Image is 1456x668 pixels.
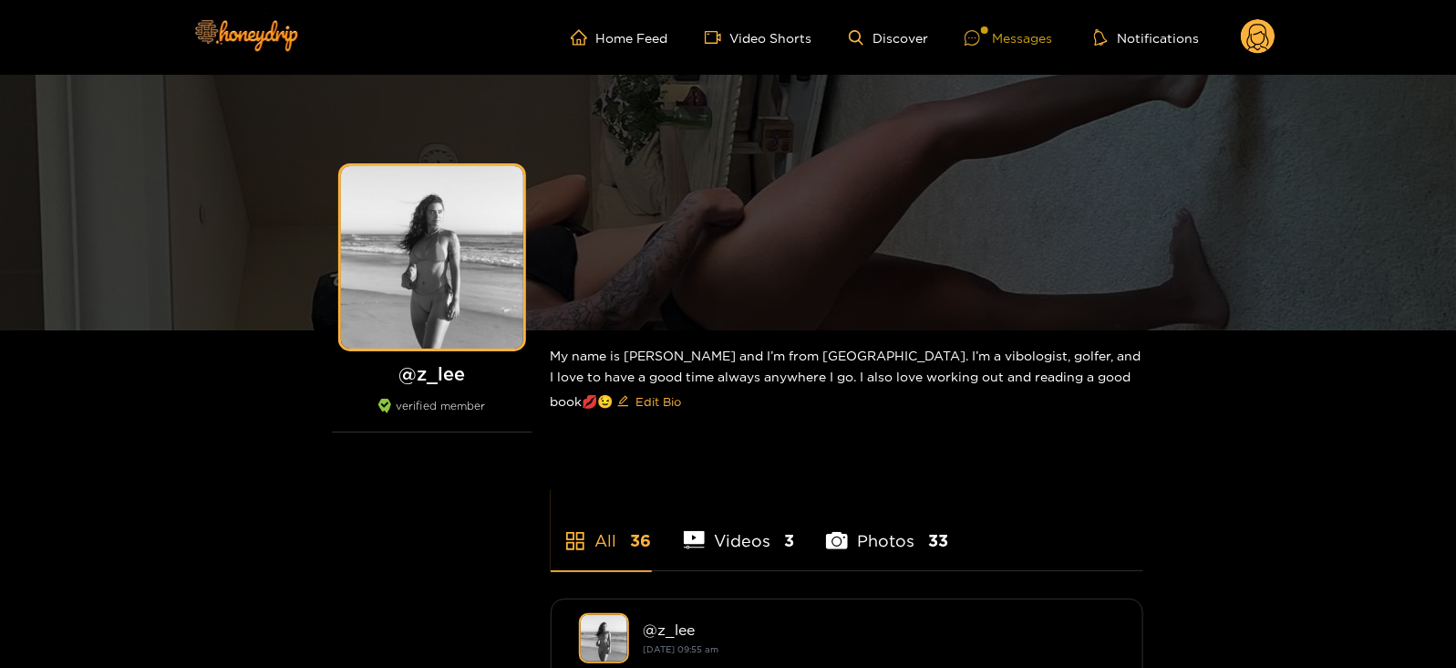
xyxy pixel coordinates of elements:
[551,488,652,570] li: All
[617,395,629,409] span: edit
[332,399,532,433] div: verified member
[332,362,532,385] h1: @ z_lee
[644,644,719,654] small: [DATE] 09:55 am
[644,621,1115,638] div: @ z_lee
[1089,28,1204,47] button: Notifications
[631,529,652,552] span: 36
[784,529,794,552] span: 3
[684,488,795,570] li: Videos
[965,27,1052,48] div: Messages
[571,29,596,46] span: home
[636,392,682,411] span: Edit Bio
[849,30,928,46] a: Discover
[614,387,686,416] button: editEdit Bio
[826,488,948,570] li: Photos
[705,29,812,46] a: Video Shorts
[564,530,586,552] span: appstore
[928,529,948,552] span: 33
[579,613,629,663] img: z_lee
[705,29,730,46] span: video-camera
[571,29,668,46] a: Home Feed
[551,330,1143,431] div: My name is [PERSON_NAME] and I’m from [GEOGRAPHIC_DATA]. I’m a vibologist, golfer, and I love to ...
